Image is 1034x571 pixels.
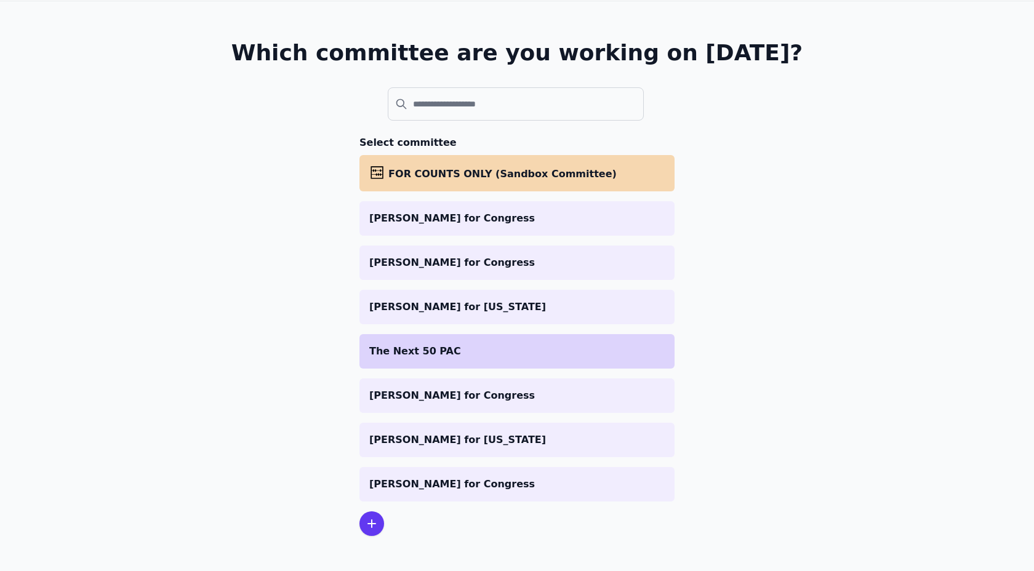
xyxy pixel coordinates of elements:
p: [PERSON_NAME] for Congress [369,477,665,492]
a: [PERSON_NAME] for [US_STATE] [359,290,675,324]
span: FOR COUNTS ONLY (Sandbox Committee) [388,168,617,180]
a: [PERSON_NAME] for Congress [359,246,675,280]
h1: Which committee are you working on [DATE]? [231,41,803,65]
a: FOR COUNTS ONLY (Sandbox Committee) [359,155,675,191]
a: [PERSON_NAME] for Congress [359,201,675,236]
p: The Next 50 PAC [369,344,665,359]
a: [PERSON_NAME] for Congress [359,378,675,413]
a: [PERSON_NAME] for Congress [359,467,675,501]
p: [PERSON_NAME] for [US_STATE] [369,433,665,447]
p: [PERSON_NAME] for [US_STATE] [369,300,665,314]
p: [PERSON_NAME] for Congress [369,211,665,226]
a: [PERSON_NAME] for [US_STATE] [359,423,675,457]
p: [PERSON_NAME] for Congress [369,388,665,403]
h3: Select committee [359,135,675,150]
p: [PERSON_NAME] for Congress [369,255,665,270]
a: The Next 50 PAC [359,334,675,369]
